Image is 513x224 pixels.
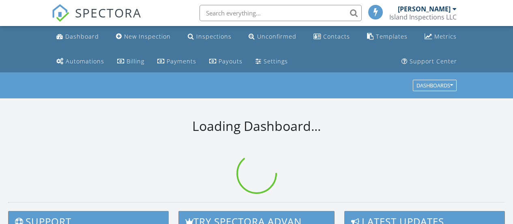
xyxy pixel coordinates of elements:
[398,5,451,13] div: [PERSON_NAME]
[310,29,353,44] a: Contacts
[167,57,196,65] div: Payments
[124,33,171,40] div: New Inspection
[66,57,104,65] div: Automations
[65,33,99,40] div: Dashboard
[53,54,107,69] a: Automations (Basic)
[200,5,362,21] input: Search everything...
[376,33,408,40] div: Templates
[421,29,460,44] a: Metrics
[364,29,411,44] a: Templates
[52,4,69,22] img: The Best Home Inspection Software - Spectora
[113,29,174,44] a: New Inspection
[434,33,457,40] div: Metrics
[245,29,300,44] a: Unconfirmed
[410,57,457,65] div: Support Center
[53,29,102,44] a: Dashboard
[413,80,457,91] button: Dashboards
[75,4,142,21] span: SPECTORA
[206,54,246,69] a: Payouts
[257,33,296,40] div: Unconfirmed
[196,33,232,40] div: Inspections
[323,33,350,40] div: Contacts
[416,83,453,89] div: Dashboards
[114,54,148,69] a: Billing
[127,57,144,65] div: Billing
[252,54,291,69] a: Settings
[219,57,243,65] div: Payouts
[264,57,288,65] div: Settings
[185,29,235,44] a: Inspections
[389,13,457,21] div: Island Inspections LLC
[52,11,142,28] a: SPECTORA
[154,54,200,69] a: Payments
[398,54,460,69] a: Support Center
